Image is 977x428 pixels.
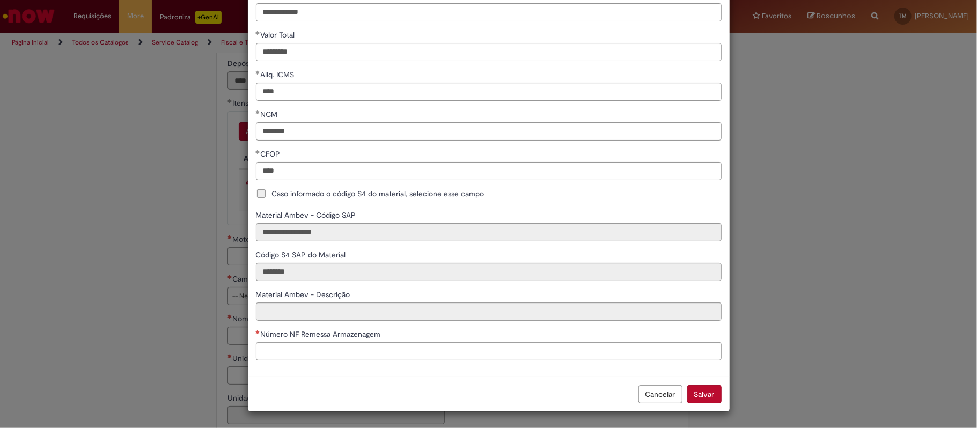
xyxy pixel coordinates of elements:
input: Material Ambev - Código SAP [256,223,722,241]
input: Material Ambev - Descrição [256,302,722,321]
span: Aliq. ICMS [261,70,297,79]
input: CFOP [256,162,722,180]
input: Vr. Unitário [256,3,722,21]
span: Obrigatório Preenchido [256,70,261,75]
span: CFOP [261,149,283,159]
input: Código S4 SAP do Material [256,263,722,281]
span: Somente leitura - Material Ambev - Descrição [256,290,352,299]
input: Valor Total [256,43,722,61]
span: Obrigatório Preenchido [256,110,261,114]
input: NCM [256,122,722,141]
label: Somente leitura - Material Ambev - Código SAP [256,210,358,220]
input: Aliq. ICMS [256,83,722,101]
span: Obrigatório Preenchido [256,31,261,35]
span: Necessários [256,330,261,334]
input: Número NF Remessa Armazenagem [256,342,722,360]
span: Caso informado o código S4 do material, selecione esse campo [272,188,484,199]
span: Somente leitura - Código S4 SAP do Material [256,250,348,260]
label: Somente leitura - Material Ambev - Descrição [256,289,352,300]
label: Somente leitura - Código S4 SAP do Material [256,249,348,260]
button: Cancelar [638,385,682,403]
span: NCM [261,109,280,119]
span: Número NF Remessa Armazenagem [261,329,383,339]
button: Salvar [687,385,722,403]
span: Valor Total [261,30,297,40]
span: Obrigatório Preenchido [256,150,261,154]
